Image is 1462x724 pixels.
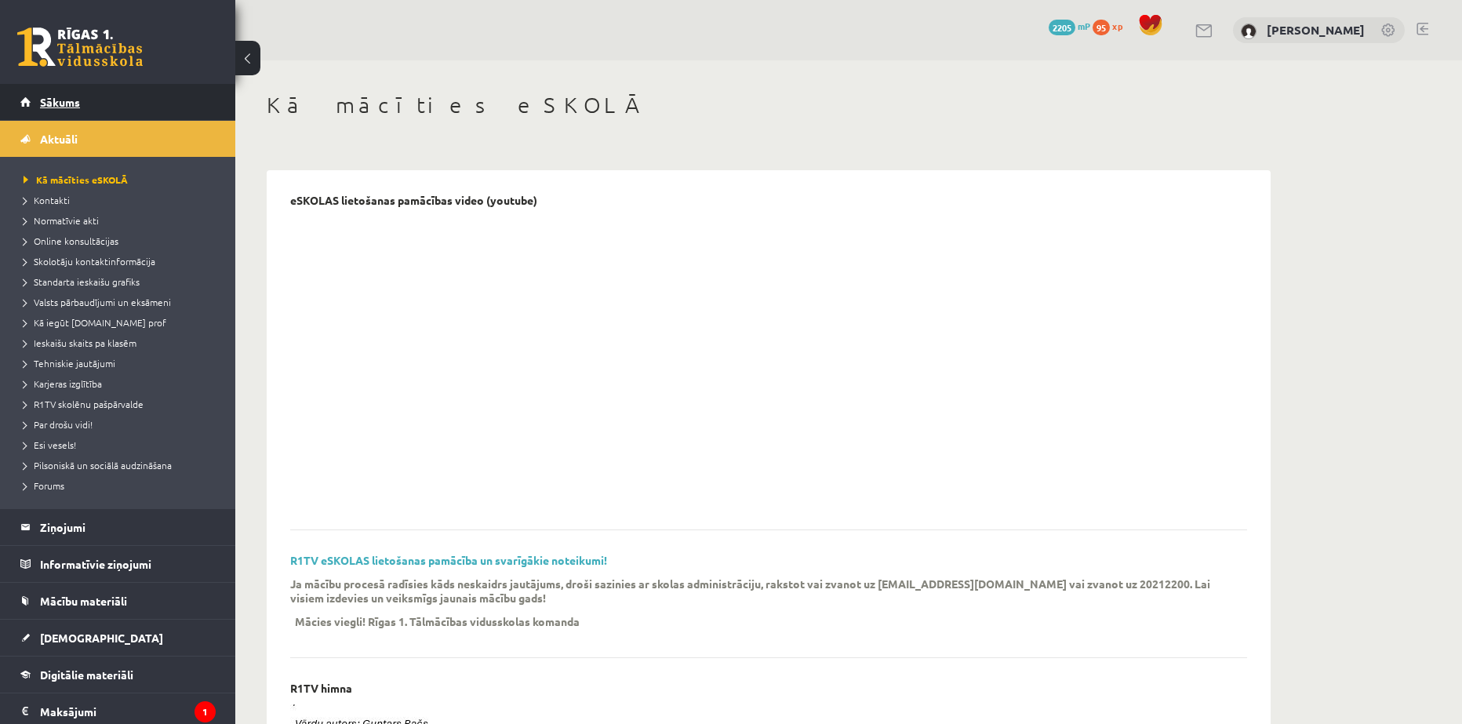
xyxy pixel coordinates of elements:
[24,438,76,451] span: Esi vesels!
[24,193,220,207] a: Kontakti
[40,95,80,109] span: Sākums
[267,92,1271,118] h1: Kā mācīties eSKOLĀ
[24,479,64,492] span: Forums
[24,295,220,309] a: Valsts pārbaudījumi un eksāmeni
[24,357,115,369] span: Tehniskie jautājumi
[1093,20,1110,35] span: 95
[24,459,172,471] span: Pilsoniskā un sociālā audzināšana
[20,509,216,545] a: Ziņojumi
[24,336,220,350] a: Ieskaišu skaits pa klasēm
[24,418,93,431] span: Par drošu vidi!
[1078,20,1090,32] span: mP
[17,27,143,67] a: Rīgas 1. Tālmācības vidusskola
[24,315,220,329] a: Kā iegūt [DOMAIN_NAME] prof
[40,631,163,645] span: [DEMOGRAPHIC_DATA]
[24,234,220,248] a: Online konsultācijas
[1049,20,1090,32] a: 2205 mP
[24,213,220,227] a: Normatīvie akti
[24,296,171,308] span: Valsts pārbaudījumi un eksāmeni
[24,173,220,187] a: Kā mācīties eSKOLĀ
[20,546,216,582] a: Informatīvie ziņojumi
[24,356,220,370] a: Tehniskie jautājumi
[290,577,1224,605] p: Ja mācību procesā radīsies kāds neskaidrs jautājums, droši sazinies ar skolas administrāciju, rak...
[40,594,127,608] span: Mācību materiāli
[290,553,607,567] a: R1TV eSKOLAS lietošanas pamācība un svarīgākie noteikumi!
[24,316,166,329] span: Kā iegūt [DOMAIN_NAME] prof
[290,194,537,207] p: eSKOLAS lietošanas pamācības video (youtube)
[40,509,216,545] legend: Ziņojumi
[20,657,216,693] a: Digitālie materiāli
[368,614,580,628] p: Rīgas 1. Tālmācības vidusskolas komanda
[1241,24,1257,39] img: Baiba Gertnere
[24,254,220,268] a: Skolotāju kontaktinformācija
[20,583,216,619] a: Mācību materiāli
[1093,20,1130,32] a: 95 xp
[24,417,220,431] a: Par drošu vidi!
[40,546,216,582] legend: Informatīvie ziņojumi
[1112,20,1122,32] span: xp
[1267,22,1365,38] a: [PERSON_NAME]
[24,214,99,227] span: Normatīvie akti
[24,337,136,349] span: Ieskaišu skaits pa klasēm
[24,275,220,289] a: Standarta ieskaišu grafiks
[20,84,216,120] a: Sākums
[24,377,102,390] span: Karjeras izglītība
[1049,20,1075,35] span: 2205
[24,458,220,472] a: Pilsoniskā un sociālā audzināšana
[24,377,220,391] a: Karjeras izglītība
[290,682,352,695] p: R1TV himna
[195,701,216,722] i: 1
[24,275,140,288] span: Standarta ieskaišu grafiks
[24,398,144,410] span: R1TV skolēnu pašpārvalde
[20,620,216,656] a: [DEMOGRAPHIC_DATA]
[24,478,220,493] a: Forums
[24,235,118,247] span: Online konsultācijas
[24,194,70,206] span: Kontakti
[40,132,78,146] span: Aktuāli
[24,438,220,452] a: Esi vesels!
[20,121,216,157] a: Aktuāli
[24,173,128,186] span: Kā mācīties eSKOLĀ
[24,397,220,411] a: R1TV skolēnu pašpārvalde
[24,255,155,267] span: Skolotāju kontaktinformācija
[40,668,133,682] span: Digitālie materiāli
[295,614,365,628] p: Mācies viegli!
